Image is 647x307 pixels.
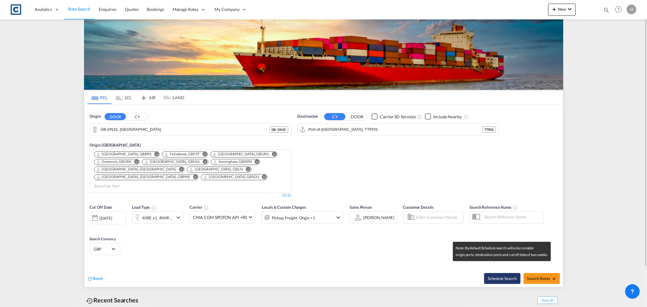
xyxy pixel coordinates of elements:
span: Cut Off Date [90,205,113,210]
span: Quotes [125,7,138,12]
span: Load Type [132,205,156,210]
md-icon: icon-backup-restore [86,297,94,305]
div: London Gateway Port, GBLGP [96,167,176,172]
md-tab-item: LCL [112,91,136,104]
div: Press delete to remove this chip. [96,174,192,180]
input: Search by Port [308,125,482,134]
input: Search Reference Name [481,212,544,221]
button: DOOR [105,113,126,120]
md-tab-item: LAND [160,91,184,104]
div: Immingham, GBIMM [213,159,252,164]
div: Liverpool, GBLIV [189,167,243,172]
md-icon: icon-chevron-down [335,214,342,221]
div: Pickup Freight Origin Factory Stuffing [272,214,315,222]
span: Enquiries [99,7,116,12]
button: Remove [189,174,198,180]
div: [PERSON_NAME] [363,215,394,220]
span: Sales Person [350,205,372,210]
div: Press delete to remove this chip. [189,167,244,172]
div: 40RE x1 40HR x1icon-chevron-down [132,211,184,224]
button: Remove [268,152,277,158]
div: Help [613,4,627,15]
md-icon: icon-information-outline [151,205,156,210]
div: Greenock, GBGRK [96,159,132,164]
button: icon-plus 400-fgNewicon-chevron-down [548,4,576,16]
img: LCL+%26+FCL+BACKGROUND.png [84,19,563,90]
div: Hull, GBHUL [144,159,200,164]
md-select: Select Currency: £ GBPUnited Kingdom Pound [93,245,117,253]
md-icon: icon-refresh [87,276,93,282]
div: icon-refreshReset [87,275,103,282]
md-icon: icon-plus 400-fg [551,5,558,13]
button: Remove [150,152,159,158]
md-input-container: Port-of-Spain, TTPOS [298,123,499,136]
md-icon: Your search will be saved by the below given name [513,205,518,210]
span: Search Rates [527,276,556,281]
md-datepicker: Select [90,223,94,231]
md-icon: icon-chevron-down [566,5,573,13]
md-checkbox: Checkbox No Ink [372,113,416,120]
button: Remove [199,159,208,165]
span: GB - DN15 [271,127,286,132]
input: Search by Door [101,125,270,134]
input: Enter Customer Details [416,213,461,222]
button: DOOR [346,113,368,120]
div: Portsmouth, HAM, GBPME [96,174,190,180]
span: Origin [90,113,101,120]
span: Help [613,4,624,15]
button: Remove [251,159,260,165]
div: Recent Searches [84,293,141,307]
div: Press delete to remove this chip. [213,159,253,164]
span: Search Reference Name [470,205,518,210]
md-icon: icon-chevron-down [175,214,182,221]
span: Bookings [147,7,164,12]
div: Press delete to remove this chip. [96,159,133,164]
div: [DATE] [90,211,126,224]
span: New [551,7,573,12]
button: Remove [175,167,184,173]
span: Carrier [190,205,209,210]
div: Press delete to remove this chip. [144,159,201,164]
div: Bristol, GBBRS [96,152,152,157]
md-tab-item: FCL [87,91,112,104]
div: Press delete to remove this chip. [203,174,261,180]
button: Remove [258,174,267,180]
span: CMA CGM SPOTON API +90 [193,214,247,221]
md-icon: icon-magnify [603,7,610,13]
md-icon: Unchecked: Ignores neighbouring ports when fetching rates.Checked : Includes neighbouring ports w... [464,114,469,119]
span: Rate Search [68,6,90,12]
div: Southampton, GBSOU [203,174,259,180]
span: Show All [537,296,558,304]
md-tooltip: Note: By default Schedule search will only consider origin ports, destination ports and cut off d... [453,242,551,261]
span: Destination [298,113,318,120]
div: Origin DOOR CY GB-DN15, North LincolnshireOrigin [GEOGRAPHIC_DATA] Chips container. Use arrow key... [84,104,563,287]
div: Carrier SD Services [380,114,416,120]
div: TTPOS [482,127,496,133]
div: Press delete to remove this chip. [96,167,177,172]
button: Search Ratesicon-arrow-right [524,273,560,284]
button: Remove [130,159,139,165]
md-icon: Unchecked: Search for CY (Container Yard) services for all selected carriers.Checked : Search for... [417,114,422,119]
md-icon: icon-airplane [140,94,147,99]
div: Press delete to remove this chip. [96,152,153,157]
md-tab-item: AIR [136,91,160,104]
div: M [627,5,636,14]
md-icon: The selected Trucker/Carrierwill be displayed in the rate results If the rates are from another f... [204,205,209,210]
div: Press delete to remove this chip. [164,152,201,157]
div: Include Nearby [433,114,462,120]
md-chips-wrap: Chips container. Use arrow keys to select chips. [93,150,288,191]
button: Note: By default Schedule search will only considerorigin ports, destination ports and cut off da... [484,273,521,284]
div: [DATE] [100,215,112,221]
img: 1fdb9190129311efbfaf67cbb4249bed.jpeg [9,3,23,16]
span: Locals & Custom Charges [262,205,306,210]
span: GBP [94,246,111,252]
md-input-container: GB-DN15, North Lincolnshire [90,123,291,136]
button: Remove [242,167,251,173]
span: Search Currency [90,237,116,241]
md-select: Sales Person: Michael Childs [363,213,395,222]
span: Reset [93,276,103,281]
span: Origin [GEOGRAPHIC_DATA] [90,143,141,147]
div: icon-magnify [603,7,610,16]
button: CY [127,113,148,120]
